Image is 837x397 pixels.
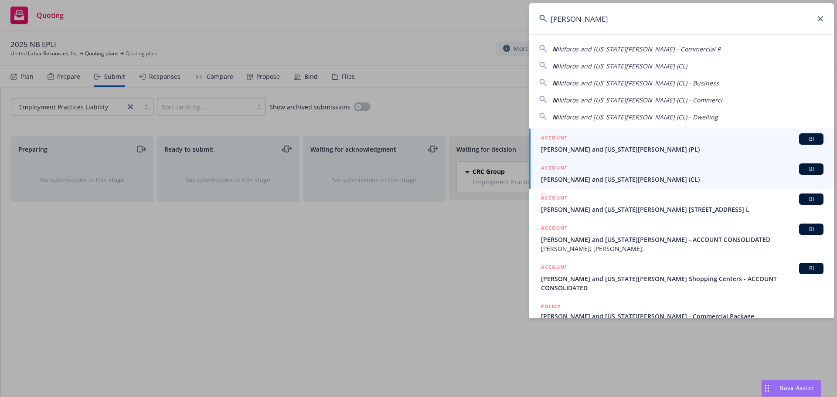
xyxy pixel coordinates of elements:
h5: ACCOUNT [541,193,568,204]
button: Nova Assist [761,380,821,397]
a: ACCOUNTBI[PERSON_NAME] and [US_STATE][PERSON_NAME] (CL) [529,159,834,189]
span: [PERSON_NAME] and [US_STATE][PERSON_NAME] (PL) [541,145,823,154]
span: N [552,62,557,70]
a: ACCOUNTBI[PERSON_NAME] and [US_STATE][PERSON_NAME] [STREET_ADDRESS] L [529,189,834,219]
input: Search... [529,3,834,34]
span: BI [803,195,820,203]
span: [PERSON_NAME] and [US_STATE][PERSON_NAME] (CL) [541,175,823,184]
span: [PERSON_NAME] and [US_STATE][PERSON_NAME] [STREET_ADDRESS] L [541,205,823,214]
a: ACCOUNTBI[PERSON_NAME] and [US_STATE][PERSON_NAME] Shopping Centers - ACCOUNT CONSOLIDATED [529,258,834,297]
span: BI [803,225,820,233]
h5: ACCOUNT [541,133,568,144]
span: [PERSON_NAME] and [US_STATE][PERSON_NAME] Shopping Centers - ACCOUNT CONSOLIDATED [541,274,823,292]
h5: ACCOUNT [541,263,568,273]
span: BI [803,165,820,173]
span: Nova Assist [779,384,814,392]
span: ikiforos and [US_STATE][PERSON_NAME] (CL) - Business [557,79,719,87]
span: N [552,113,557,121]
h5: ACCOUNT [541,224,568,234]
span: ikiforos and [US_STATE][PERSON_NAME] (CL) - Dwelling [557,113,718,121]
span: [PERSON_NAME]; [PERSON_NAME]; [541,244,823,253]
h5: ACCOUNT [541,163,568,174]
div: Drag to move [762,380,772,397]
span: N [552,96,557,104]
span: [PERSON_NAME] and [US_STATE][PERSON_NAME] - ACCOUNT CONSOLIDATED [541,235,823,244]
span: [PERSON_NAME] and [US_STATE][PERSON_NAME] - Commercial Package [541,312,823,321]
span: N [552,45,557,53]
span: N [552,79,557,87]
a: ACCOUNTBI[PERSON_NAME] and [US_STATE][PERSON_NAME] - ACCOUNT CONSOLIDATED[PERSON_NAME]; [PERSON_N... [529,219,834,258]
span: BI [803,265,820,272]
a: POLICY[PERSON_NAME] and [US_STATE][PERSON_NAME] - Commercial Package [529,297,834,335]
span: ikiforos and [US_STATE][PERSON_NAME] - Commercial P [557,45,721,53]
h5: POLICY [541,302,561,311]
span: ikiforos and [US_STATE][PERSON_NAME] (CL) - Commerci [557,96,722,104]
span: BI [803,135,820,143]
a: ACCOUNTBI[PERSON_NAME] and [US_STATE][PERSON_NAME] (PL) [529,129,834,159]
span: ikiforos and [US_STATE][PERSON_NAME] (CL) [557,62,687,70]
